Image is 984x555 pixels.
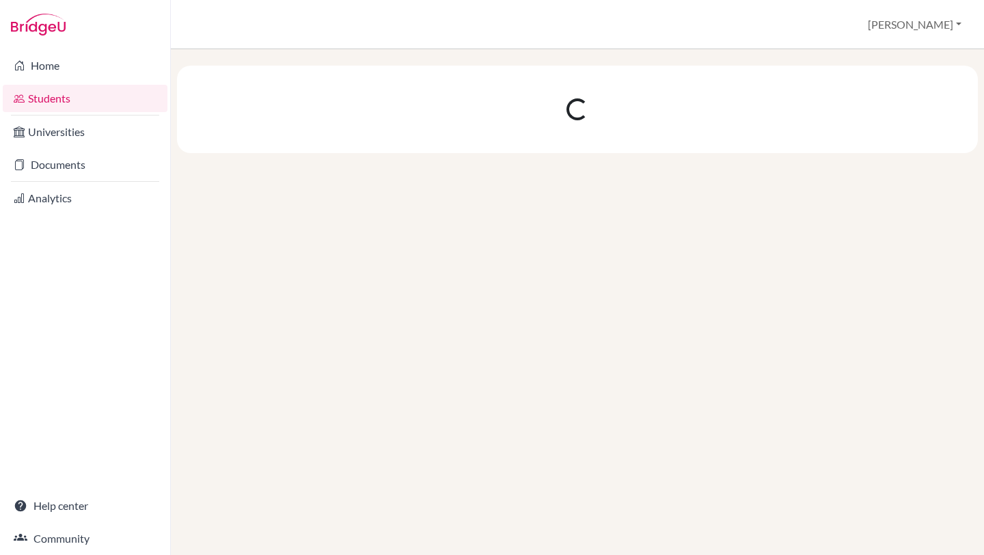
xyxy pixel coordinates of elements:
button: [PERSON_NAME] [862,12,968,38]
a: Students [3,85,167,112]
a: Documents [3,151,167,178]
a: Universities [3,118,167,146]
img: Bridge-U [11,14,66,36]
a: Help center [3,492,167,519]
a: Home [3,52,167,79]
a: Community [3,525,167,552]
a: Analytics [3,185,167,212]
